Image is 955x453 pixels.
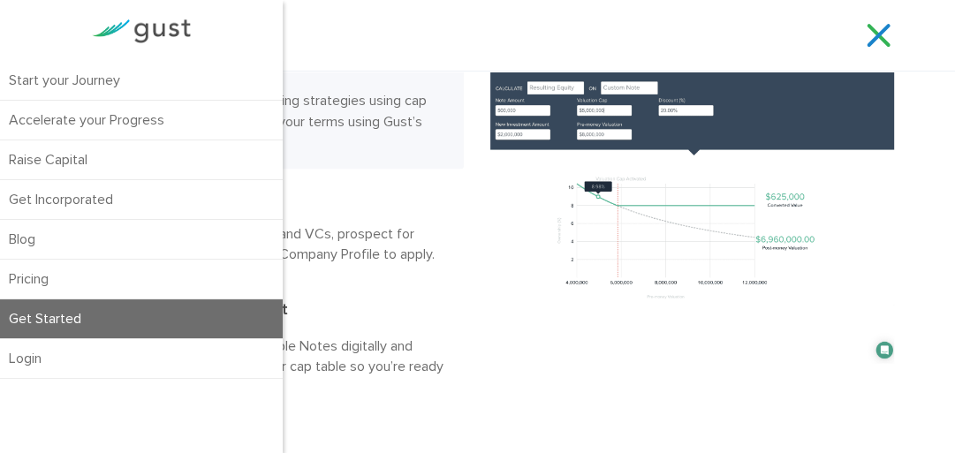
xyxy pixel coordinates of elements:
[127,90,446,151] p: Explore different fundraising strategies using cap table modeling, then set your terms using Gust...
[127,298,446,327] h3: Close your Investment
[92,19,191,43] img: Gust Logo
[127,335,446,396] p: Sign SAFEs and Convertible Notes digitally and reflect fundraising on your cap table so you’re re...
[490,54,893,363] img: Plan Your Raise
[127,223,446,263] p: Match with angel groups and VCs, prospect for more, and use your Gust Company Profile to apply.
[127,186,446,215] h3: Find your Funding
